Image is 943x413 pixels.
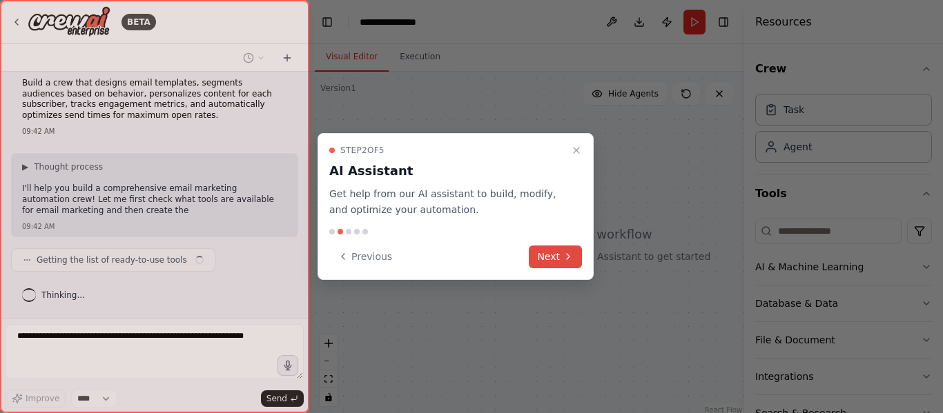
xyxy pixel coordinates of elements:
button: Close walkthrough [568,142,585,159]
button: Next [529,245,582,268]
button: Previous [329,245,400,268]
button: Hide left sidebar [318,12,337,32]
p: Get help from our AI assistant to build, modify, and optimize your automation. [329,186,565,218]
span: Step 2 of 5 [340,145,385,156]
h3: AI Assistant [329,161,565,181]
